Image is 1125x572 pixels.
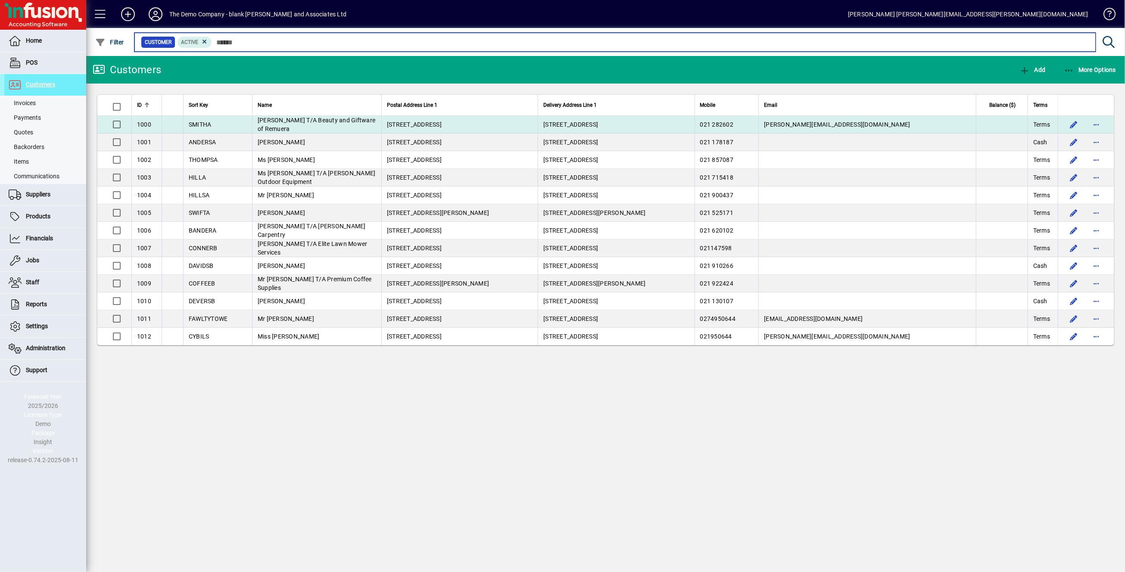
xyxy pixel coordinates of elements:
span: ID [137,100,142,110]
button: Edit [1067,259,1081,273]
button: More Options [1062,62,1119,78]
a: Jobs [4,250,86,271]
span: Terms [1033,314,1050,323]
span: [PERSON_NAME] [258,209,305,216]
span: [PERSON_NAME] T/A Elite Lawn Mower Services [258,240,368,256]
span: Invoices [9,99,36,106]
div: Name [258,100,376,110]
button: More options [1089,241,1103,255]
span: Terms [1033,332,1050,341]
span: CYBILS [189,333,209,340]
span: Terms [1033,173,1050,182]
span: 021 282602 [700,121,734,128]
span: Miss [PERSON_NAME] [258,333,320,340]
span: 021 715418 [700,174,734,181]
span: Package [31,429,55,436]
span: More Options [1064,66,1116,73]
div: Customers [93,63,161,77]
button: More options [1089,188,1103,202]
span: Mr [PERSON_NAME] T/A Premium Coffee Supplies [258,276,372,291]
span: Active [181,39,199,45]
button: Edit [1067,188,1081,202]
mat-chip: Activation Status: Active [178,37,212,48]
span: [STREET_ADDRESS] [543,245,598,252]
a: Staff [4,272,86,293]
span: Terms [1033,120,1050,129]
span: Terms [1033,155,1050,164]
span: [PERSON_NAME] [258,298,305,305]
span: [EMAIL_ADDRESS][DOMAIN_NAME] [764,315,863,322]
span: [STREET_ADDRESS] [387,156,442,163]
a: Communications [4,169,86,183]
span: 1005 [137,209,151,216]
span: Email [764,100,777,110]
span: 021 525171 [700,209,734,216]
button: More options [1089,153,1103,167]
span: HILLSA [189,192,210,199]
span: Mr [PERSON_NAME] [258,192,314,199]
span: DAVIDSB [189,262,214,269]
a: Payments [4,110,86,125]
button: More options [1089,206,1103,220]
span: 021950644 [700,333,732,340]
span: 1010 [137,298,151,305]
span: [STREET_ADDRESS] [543,174,598,181]
button: Edit [1067,171,1081,184]
span: Mobile [700,100,716,110]
button: Edit [1067,118,1081,131]
span: CONNERB [189,245,218,252]
button: Filter [93,34,126,50]
span: [STREET_ADDRESS][PERSON_NAME] [543,209,645,216]
a: Financials [4,228,86,249]
span: Licensee Type [25,411,62,418]
span: Terms [1033,244,1050,252]
span: Filter [95,39,124,46]
div: The Demo Company - blank [PERSON_NAME] and Associates Ltd [169,7,346,21]
span: 021 910266 [700,262,734,269]
span: [STREET_ADDRESS] [543,192,598,199]
span: [PERSON_NAME] [258,139,305,146]
span: [STREET_ADDRESS] [543,333,598,340]
span: Administration [26,345,65,351]
span: Suppliers [26,191,50,198]
button: More options [1089,277,1103,290]
span: Support [26,367,47,373]
button: More options [1089,330,1103,343]
span: 1002 [137,156,151,163]
span: [STREET_ADDRESS] [387,298,442,305]
button: More options [1089,135,1103,149]
button: Edit [1067,135,1081,149]
button: More options [1089,171,1103,184]
span: Terms [1033,226,1050,235]
button: Edit [1067,224,1081,237]
span: [STREET_ADDRESS][PERSON_NAME] [387,209,489,216]
button: More options [1089,294,1103,308]
a: Quotes [4,125,86,140]
span: Terms [1033,279,1050,288]
button: More options [1089,118,1103,131]
span: 021147598 [700,245,732,252]
button: Edit [1067,153,1081,167]
div: ID [137,100,156,110]
span: 021 900437 [700,192,734,199]
span: Mr [PERSON_NAME] [258,315,314,322]
span: [STREET_ADDRESS] [387,227,442,234]
span: 021 130107 [700,298,734,305]
button: Edit [1067,294,1081,308]
button: Edit [1067,312,1081,326]
button: Edit [1067,277,1081,290]
span: Ms [PERSON_NAME] [258,156,315,163]
span: 021 922424 [700,280,734,287]
span: Customer [145,38,171,47]
span: 021 620102 [700,227,734,234]
span: COFFEEB [189,280,215,287]
span: Backorders [9,143,44,150]
span: THOMPSA [189,156,218,163]
span: 1006 [137,227,151,234]
span: Home [26,37,42,44]
span: [PERSON_NAME] [258,262,305,269]
span: Ms [PERSON_NAME] T/A [PERSON_NAME] Outdoor Equipment [258,170,376,185]
button: More options [1089,224,1103,237]
a: Support [4,360,86,381]
button: More options [1089,312,1103,326]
